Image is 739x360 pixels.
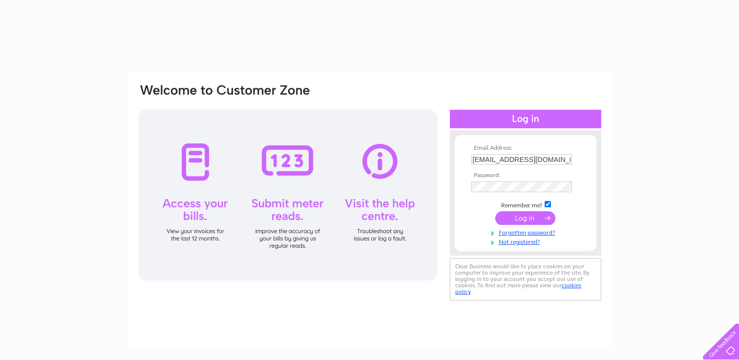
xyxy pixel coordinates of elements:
a: Forgotten password? [471,227,582,237]
input: Submit [495,211,555,225]
th: Password: [469,172,582,179]
td: Remember me? [469,200,582,209]
a: cookies policy [455,282,581,295]
div: Clear Business would like to place cookies on your computer to improve your experience of the sit... [450,258,601,300]
th: Email Address: [469,145,582,152]
a: Not registered? [471,237,582,246]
